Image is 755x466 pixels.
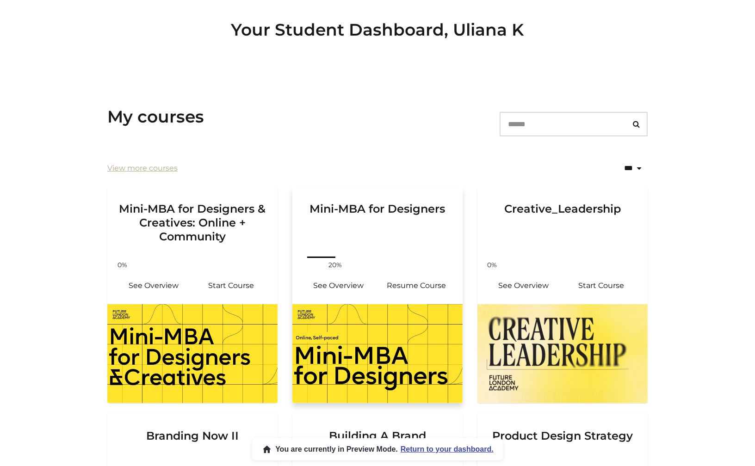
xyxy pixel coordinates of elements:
h2: Your Student Dashboard, Uliana K [107,20,648,40]
h3: Mini-MBA for Designers & Creatives: Online + Community [118,187,266,244]
span: Return to your dashboard. [401,445,494,454]
a: Creative_Leadership: See Overview [485,275,563,297]
a: View more courses [107,163,178,174]
a: Creative_Leadership [477,187,648,255]
a: Mini-MBA for Designers: Resume Course [377,275,455,297]
button: You are currently in Preview Mode.Return to your dashboard. [252,438,503,460]
h3: Building A Brand Language [303,414,452,457]
a: Mini-MBA for Designers & Creatives: Online + Community: Resume Course [192,275,270,297]
h3: Product Design Strategy [489,414,637,457]
a: Mini-MBA for Designers & Creatives: Online + Community: See Overview [115,275,192,297]
a: Mini-MBA for Designers: See Overview [300,275,377,297]
h3: Mini-MBA for Designers [303,187,452,244]
a: Creative_Leadership: Resume Course [563,275,640,297]
a: Mini-MBA for Designers [292,187,463,255]
a: Mini-MBA for Designers & Creatives: Online + Community [107,187,278,255]
h3: Branding Now II [118,414,266,457]
h3: My courses [107,107,204,127]
span: 0% [481,260,503,270]
span: 0% [111,260,133,270]
span: 20% [324,260,347,270]
h3: Creative_Leadership [489,187,637,244]
select: status [584,156,648,180]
